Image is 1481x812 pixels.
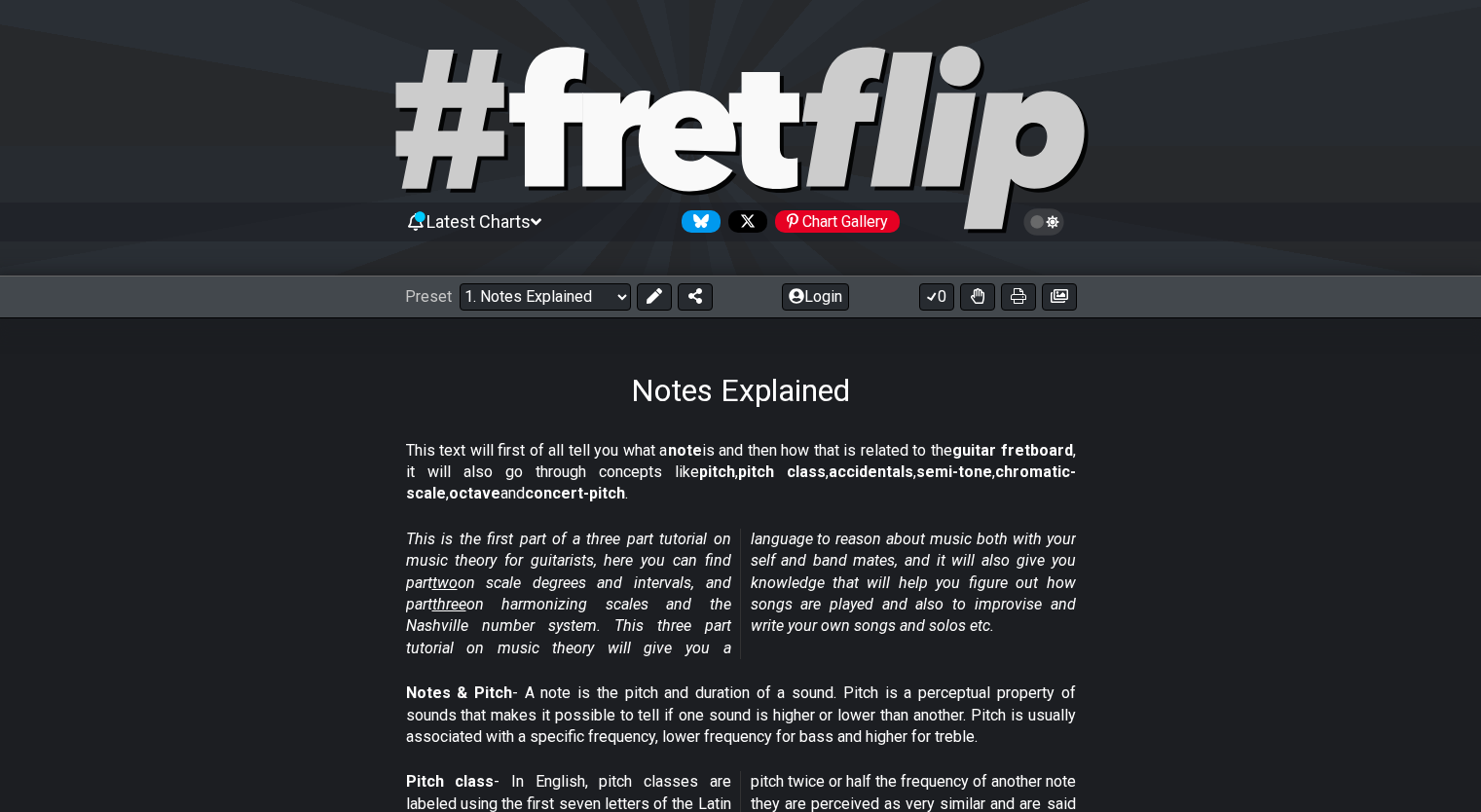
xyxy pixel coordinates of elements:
button: Print [1001,283,1036,311]
button: Share Preset [678,283,713,311]
div: Chart Gallery [775,210,900,233]
strong: Notes & Pitch [406,683,512,702]
strong: guitar fretboard [952,441,1073,460]
span: Preset [405,287,452,306]
button: Edit Preset [637,283,672,311]
strong: pitch [699,462,735,481]
a: #fretflip at Pinterest [767,210,900,233]
strong: accidentals [829,462,913,481]
select: Preset [460,283,631,311]
button: 0 [919,283,954,311]
span: Latest Charts [426,211,531,232]
span: Toggle light / dark theme [1033,213,1055,231]
strong: pitch class [738,462,826,481]
a: Follow #fretflip at X [721,210,767,233]
button: Login [782,283,849,311]
p: - A note is the pitch and duration of a sound. Pitch is a perceptual property of sounds that make... [406,683,1076,748]
strong: concert-pitch [525,484,625,502]
strong: semi-tone [916,462,992,481]
strong: Pitch class [406,772,495,791]
span: three [432,595,466,613]
h1: Notes Explained [631,372,850,409]
button: Create image [1042,283,1077,311]
a: Follow #fretflip at Bluesky [674,210,721,233]
strong: octave [449,484,500,502]
span: two [432,573,458,592]
em: This is the first part of a three part tutorial on music theory for guitarists, here you can find... [406,530,1076,657]
strong: note [668,441,702,460]
p: This text will first of all tell you what a is and then how that is related to the , it will also... [406,440,1076,505]
button: Toggle Dexterity for all fretkits [960,283,995,311]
